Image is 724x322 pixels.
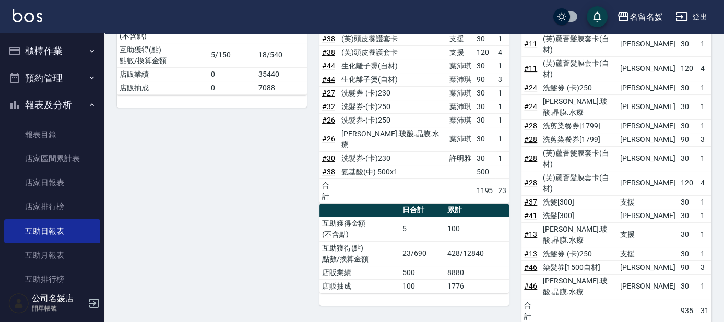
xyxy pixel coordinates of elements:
td: [PERSON_NAME] [618,146,678,171]
td: 染髮券[1500自材] [540,260,618,274]
td: 葉沛琪 [447,127,474,151]
td: 30 [678,146,698,171]
td: 30 [474,127,496,151]
a: #41 [524,211,537,220]
td: 30 [474,113,496,127]
td: 1 [698,119,711,133]
td: 8880 [445,266,509,279]
td: 30 [678,119,698,133]
td: (芙)頭皮養護套卡 [339,45,446,59]
td: [PERSON_NAME] [618,171,678,195]
td: (芙)蘆薈髮膜套卡(自材) [540,146,618,171]
table: a dense table [319,204,509,293]
button: 報表及分析 [4,91,100,118]
th: 日合計 [400,204,445,217]
td: 3 [698,133,711,146]
td: 90 [678,133,698,146]
td: 1195 [474,178,496,203]
td: 30 [678,195,698,209]
a: #24 [524,84,537,92]
td: [PERSON_NAME].玻酸.晶膜.水療 [540,94,618,119]
td: 18/540 [256,43,307,67]
td: 生化離子燙(自材) [339,73,446,86]
td: 互助獲得(點) 點數/換算金額 [319,241,400,266]
table: a dense table [117,5,307,95]
a: #11 [524,64,537,73]
a: #30 [322,154,335,162]
div: 名留名媛 [630,10,663,23]
td: 1 [495,59,509,73]
a: #46 [524,263,537,271]
a: 報表目錄 [4,123,100,147]
td: [PERSON_NAME].玻酸.晶膜.水療 [339,127,446,151]
a: 互助日報表 [4,219,100,243]
button: 登出 [671,7,711,27]
td: 1 [698,32,711,56]
a: #11 [524,40,537,48]
td: 洗髮券-(卡)250 [540,81,618,94]
a: #26 [322,135,335,143]
td: 7088 [256,81,307,94]
a: #26 [322,116,335,124]
td: 葉沛琪 [447,59,474,73]
a: #13 [524,249,537,258]
td: 店販業績 [117,67,208,81]
a: #38 [322,48,335,56]
td: 500 [474,165,496,178]
td: 1 [698,222,711,247]
button: 名留名媛 [613,6,667,28]
a: #32 [322,102,335,111]
td: 4 [495,45,509,59]
td: 120 [474,45,496,59]
td: 洗髮券-(卡)250 [339,100,446,113]
td: 30 [678,81,698,94]
td: 100 [445,217,509,241]
td: [PERSON_NAME] [618,209,678,222]
td: 許明雅 [447,151,474,165]
td: 4 [698,56,711,81]
td: 90 [678,260,698,274]
td: 35440 [256,67,307,81]
td: [PERSON_NAME] [618,133,678,146]
td: 葉沛琪 [447,73,474,86]
td: 店販抽成 [117,81,208,94]
button: 預約管理 [4,65,100,92]
td: 0 [208,81,256,94]
td: 合計 [319,178,339,203]
a: #38 [322,34,335,43]
a: 店家日報表 [4,171,100,195]
td: 30 [474,100,496,113]
td: 洗剪染餐券[1799] [540,133,618,146]
td: 洗髮[300] [540,195,618,209]
a: #44 [322,62,335,70]
td: 葉沛琪 [447,86,474,100]
a: 互助排行榜 [4,267,100,291]
td: [PERSON_NAME] [618,274,678,299]
h5: 公司名媛店 [32,293,85,304]
td: 支援 [618,222,678,247]
td: 90 [474,73,496,86]
td: 1 [495,113,509,127]
th: 累計 [445,204,509,217]
td: (芙)蘆薈髮膜套卡(自材) [540,56,618,81]
a: 店家排行榜 [4,195,100,219]
td: 1 [495,100,509,113]
td: 1 [698,209,711,222]
button: save [587,6,608,27]
td: [PERSON_NAME] [618,81,678,94]
img: Logo [13,9,42,22]
a: #28 [524,122,537,130]
td: (芙)蘆薈髮膜套卡(自材) [540,32,618,56]
td: (芙)頭皮養護套卡 [339,32,446,45]
td: 500 [400,266,445,279]
a: #37 [524,198,537,206]
a: #46 [524,282,537,290]
a: #28 [524,135,537,144]
td: 1 [698,81,711,94]
td: 120 [678,171,698,195]
td: 0 [208,67,256,81]
td: 428/12840 [445,241,509,266]
td: 30 [678,247,698,260]
td: 1 [495,151,509,165]
a: #28 [524,178,537,187]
